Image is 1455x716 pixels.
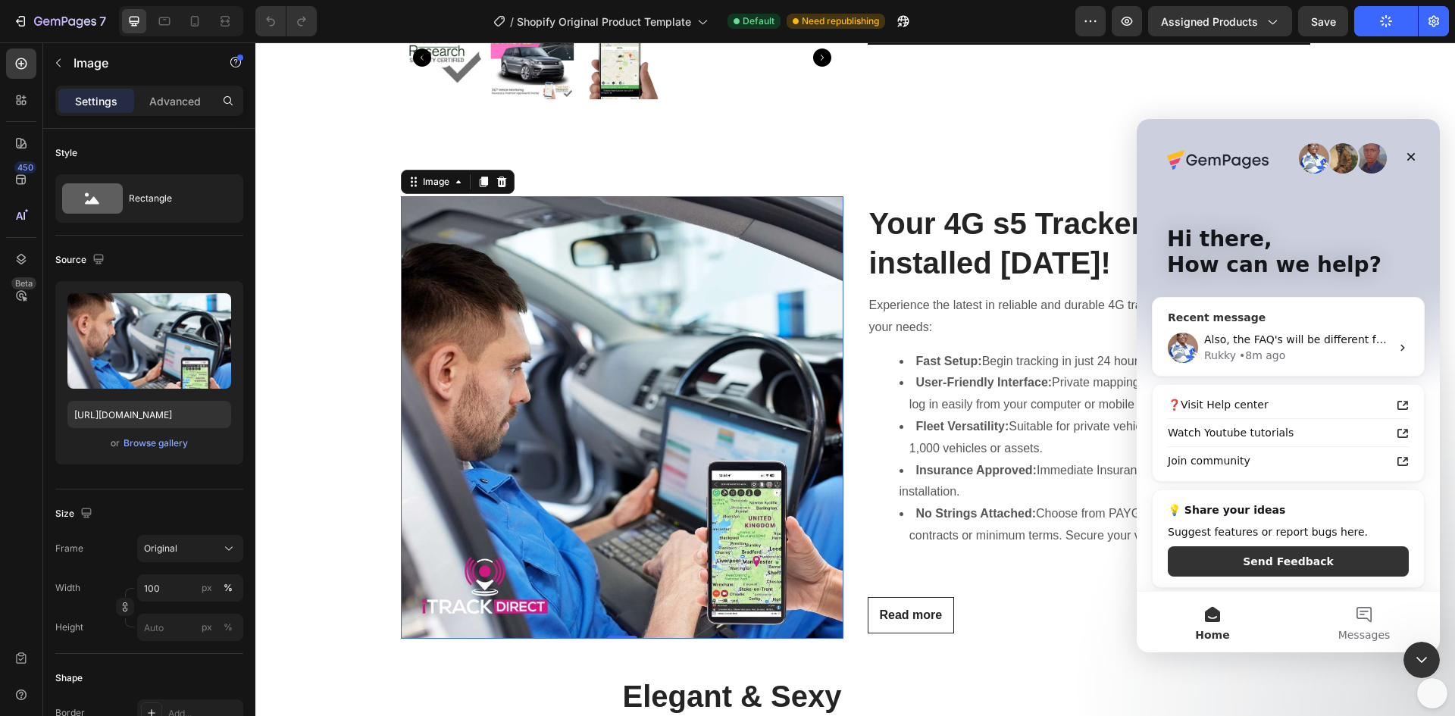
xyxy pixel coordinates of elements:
button: px [219,579,237,597]
div: Close [261,24,288,52]
iframe: Intercom live chat [1137,119,1440,652]
iframe: Intercom live chat [1403,642,1440,678]
button: % [198,618,216,636]
button: 7 [6,6,113,36]
a: Watch Youtube tutorials [22,300,281,328]
p: Experience the latest in reliable and durable 4G tracking technology designed for your needs: [614,252,1053,296]
div: % [224,581,233,595]
h2: 💡 Share your ideas [31,383,272,399]
strong: User-Friendly Interface: [661,333,797,346]
div: Shape [55,671,83,685]
div: Suggest features or report bugs here. [31,405,272,421]
p: 7 [99,12,106,30]
span: Assigned Products [1161,14,1258,30]
div: Size [55,504,95,524]
button: Read more [612,555,699,591]
strong: Fleet Versatility: [661,377,754,390]
iframe: Design area [255,42,1455,716]
input: https://example.com/image.jpg [67,401,231,428]
button: Assigned Products [1148,6,1292,36]
li: Choose from PAYG Monthly plans with no contracts or minimum terms. Secure your vehicle effortless... [644,461,1053,505]
div: px [202,581,212,595]
button: Original [137,535,243,562]
div: Browse gallery [124,436,188,450]
div: Style [55,146,77,160]
a: ❓Visit Help center [22,272,281,300]
span: Save [1311,15,1336,28]
input: px% [137,614,243,641]
div: • 8m ago [102,229,149,245]
li: Private mapping panel requires no training— log in easily from your computer or mobile app. [644,330,1053,374]
button: Save [1298,6,1348,36]
strong: Fast Setup: [661,312,727,325]
p: Elegant & Sexy [147,634,587,674]
div: Read more [624,564,687,582]
strong: Your 4G s5 Tracker could be installed [DATE]! [614,164,1021,237]
button: Messages [152,473,303,533]
div: Join community [31,334,254,350]
label: Frame [55,542,83,555]
span: Also, the FAQ's will be different for each product [67,214,324,227]
input: px% [137,574,243,602]
span: or [111,434,120,452]
img: preview-image [67,293,231,389]
div: Watch Youtube tutorials [31,306,254,322]
button: Send Feedback [31,427,272,458]
div: Undo/Redo [255,6,317,36]
div: Rukky [67,229,99,245]
span: Home [58,511,92,521]
li: Immediate Insurance certificate release post installation. [644,417,1053,461]
label: Height [55,621,83,634]
button: % [198,579,216,597]
div: px [202,621,212,634]
li: Begin tracking in just 24 hours! (subject to availability) [644,308,1053,330]
label: Width [55,581,80,595]
p: Advanced [149,93,201,109]
li: Suitable for private vehicles or fleets ranging from 1 to 1,000 vehicles or assets. [644,374,1053,417]
div: ❓Visit Help center [31,278,254,294]
p: Image [74,54,202,72]
strong: Insurance Approved: [661,421,781,434]
div: % [224,621,233,634]
span: / [510,14,514,30]
button: Browse gallery [123,436,189,451]
span: Need republishing [802,14,879,28]
p: Settings [75,93,117,109]
div: Beta [11,277,36,289]
a: Join community [22,328,281,356]
div: 450 [14,161,36,174]
div: Rectangle [129,181,221,216]
div: Source [55,250,108,270]
span: Original [144,542,177,555]
span: Default [743,14,774,28]
button: px [219,618,237,636]
span: Shopify Original Product Template [517,14,691,30]
strong: No Strings Attached: [661,464,781,477]
span: Messages [202,511,254,521]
